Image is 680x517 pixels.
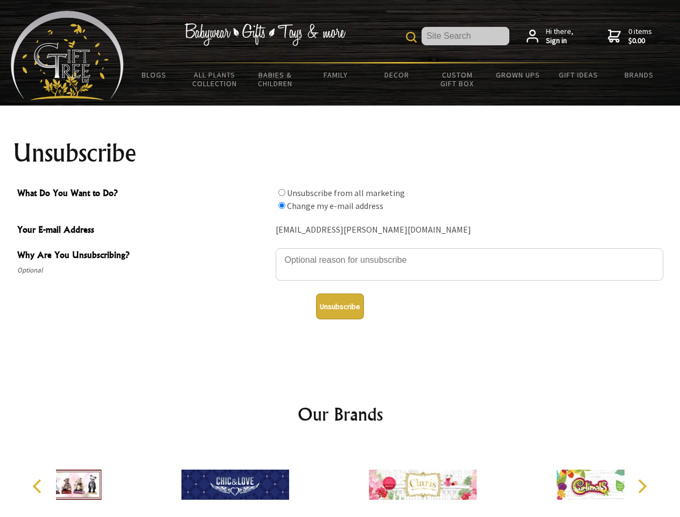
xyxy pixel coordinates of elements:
[306,64,367,86] a: Family
[124,64,185,86] a: BLOGS
[276,222,663,239] div: [EMAIL_ADDRESS][PERSON_NAME][DOMAIN_NAME]
[609,64,670,86] a: Brands
[366,64,427,86] a: Decor
[548,64,609,86] a: Gift Ideas
[17,248,270,264] span: Why Are You Unsubscribing?
[287,200,383,211] label: Change my e-mail address
[245,64,306,95] a: Babies & Children
[630,474,654,498] button: Next
[13,140,668,166] h1: Unsubscribe
[11,11,124,100] img: Babyware - Gifts - Toys and more...
[17,186,270,202] span: What Do You Want to Do?
[22,401,659,427] h2: Our Brands
[546,36,573,46] strong: Sign in
[628,26,652,46] span: 0 items
[487,64,548,86] a: Grown Ups
[406,32,417,43] img: product search
[316,294,364,319] button: Unsubscribe
[422,27,509,45] input: Site Search
[276,248,663,281] textarea: Why Are You Unsubscribing?
[17,264,270,277] span: Optional
[185,64,246,95] a: All Plants Collection
[527,27,573,46] a: Hi there,Sign in
[608,27,652,46] a: 0 items$0.00
[427,64,488,95] a: Custom Gift Box
[27,474,51,498] button: Previous
[287,187,405,198] label: Unsubscribe from all marketing
[546,27,573,46] span: Hi there,
[628,36,652,46] strong: $0.00
[278,202,285,209] input: What Do You Want to Do?
[17,223,270,239] span: Your E-mail Address
[278,189,285,196] input: What Do You Want to Do?
[184,23,346,46] img: Babywear - Gifts - Toys & more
